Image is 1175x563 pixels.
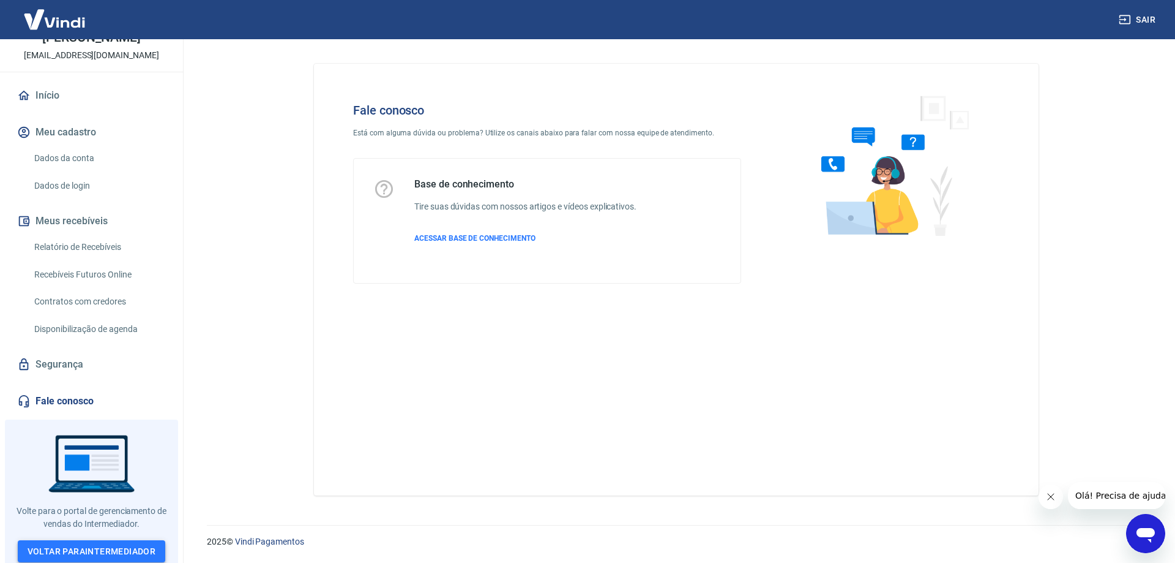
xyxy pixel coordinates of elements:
a: Dados da conta [29,146,168,171]
button: Meus recebíveis [15,208,168,235]
a: Voltar paraIntermediador [18,540,166,563]
iframe: Mensagem da empresa [1068,482,1165,509]
a: Contratos com credores [29,289,168,314]
iframe: Botão para abrir a janela de mensagens [1126,514,1165,553]
a: ACESSAR BASE DE CONHECIMENTO [414,233,636,244]
a: Fale conosco [15,388,168,415]
a: Relatório de Recebíveis [29,235,168,260]
a: Início [15,82,168,109]
span: Olá! Precisa de ajuda? [7,9,103,18]
p: Está com alguma dúvida ou problema? Utilize os canais abaixo para falar com nossa equipe de atend... [353,127,741,138]
img: Fale conosco [797,83,983,247]
span: ACESSAR BASE DE CONHECIMENTO [414,234,535,243]
a: Dados de login [29,173,168,198]
a: Segurança [15,351,168,378]
button: Meu cadastro [15,119,168,146]
a: Vindi Pagamentos [235,537,304,546]
img: Vindi [15,1,94,38]
button: Sair [1116,9,1160,31]
h6: Tire suas dúvidas com nossos artigos e vídeos explicativos. [414,200,636,213]
p: [EMAIL_ADDRESS][DOMAIN_NAME] [24,49,159,62]
p: [PERSON_NAME] [42,31,140,44]
iframe: Fechar mensagem [1039,485,1063,509]
a: Recebíveis Futuros Online [29,262,168,287]
h5: Base de conhecimento [414,178,636,191]
a: Disponibilização de agenda [29,317,168,342]
h4: Fale conosco [353,103,741,118]
p: 2025 © [207,535,1146,548]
